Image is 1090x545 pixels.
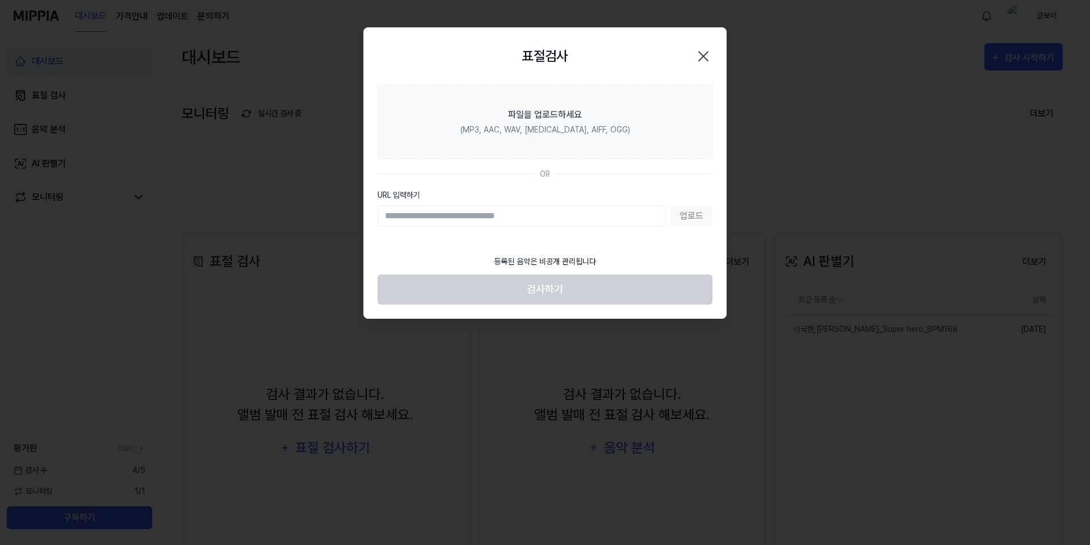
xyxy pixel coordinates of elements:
div: 파일을 업로드하세요 [508,108,582,122]
div: OR [540,168,550,180]
div: 등록된 음악은 비공개 관리됩니다 [487,249,603,274]
div: (MP3, AAC, WAV, [MEDICAL_DATA], AIFF, OGG) [460,124,630,136]
label: URL 입력하기 [378,189,712,201]
h2: 표절검사 [522,46,568,66]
